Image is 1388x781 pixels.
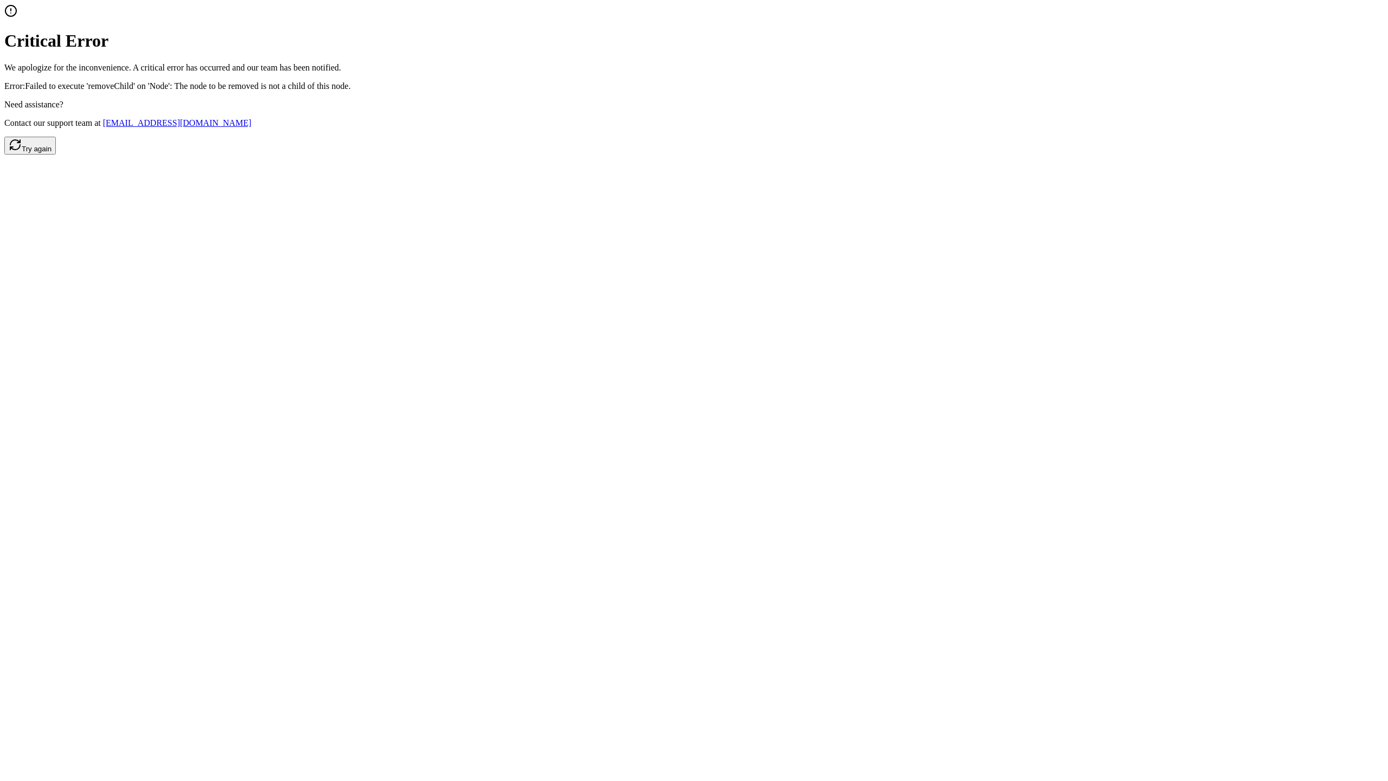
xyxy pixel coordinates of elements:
p: Need assistance? [4,100,1384,110]
button: Try again [4,137,56,155]
p: Error: Failed to execute 'removeChild' on 'Node': The node to be removed is not a child of this n... [4,81,1384,91]
a: [EMAIL_ADDRESS][DOMAIN_NAME] [103,118,252,127]
h1: Critical Error [4,31,1384,51]
p: We apologize for the inconvenience. A critical error has occurred and our team has been notified. [4,63,1384,73]
p: Contact our support team at [4,118,1384,128]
